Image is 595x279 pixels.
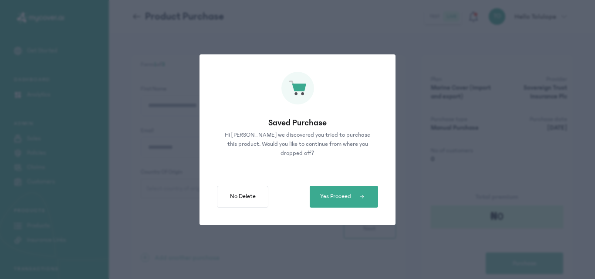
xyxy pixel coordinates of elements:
button: No Delete [217,186,268,208]
p: Saved Purchase [217,117,378,129]
p: Hi [PERSON_NAME] we discovered you tried to purchase this product. Would you like to continue fro... [224,131,371,158]
button: Yes Proceed [310,186,378,208]
span: No Delete [230,192,256,201]
span: Yes Proceed [320,192,351,201]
